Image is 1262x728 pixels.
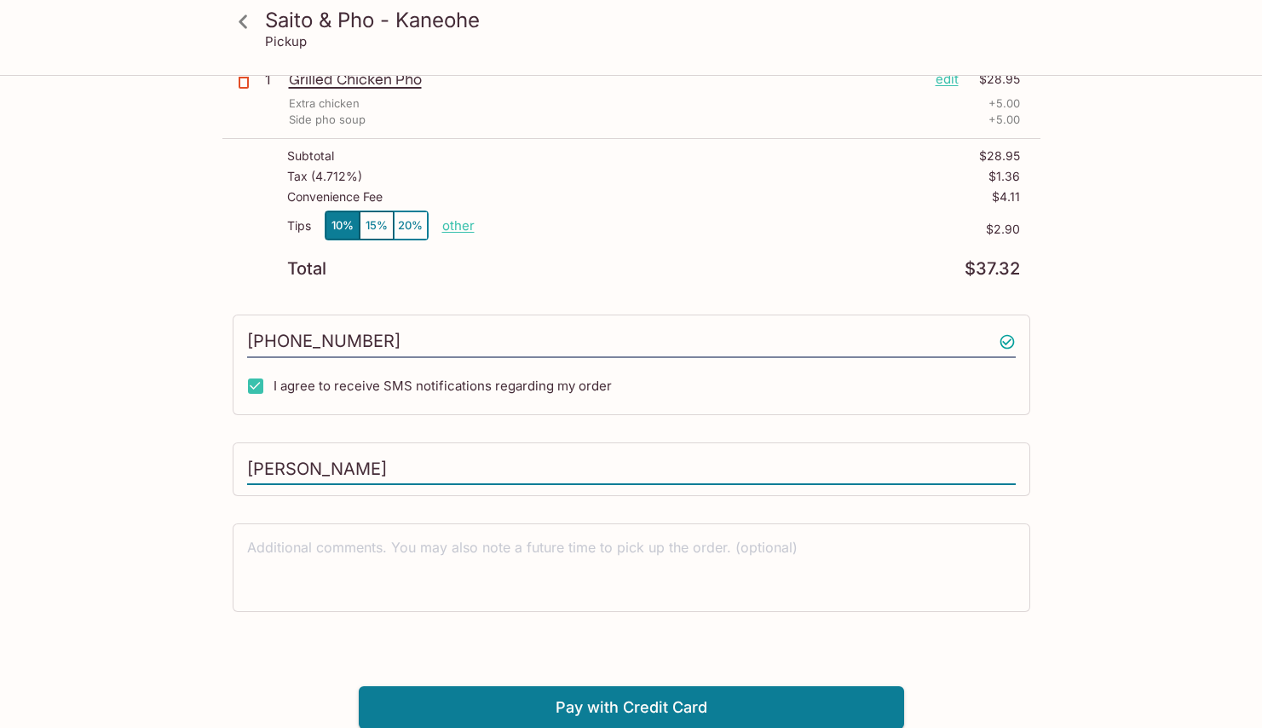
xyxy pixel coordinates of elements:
iframe: Secure payment button frame [359,639,904,679]
p: Extra chicken [289,95,360,112]
p: Total [287,261,326,277]
button: other [442,217,475,234]
p: $2.90 [475,222,1020,236]
p: $28.95 [979,149,1020,163]
p: $28.95 [969,70,1020,89]
p: Tips [287,219,311,233]
p: $4.11 [992,190,1020,204]
p: Pickup [265,33,307,49]
p: $1.36 [988,170,1020,183]
button: 10% [326,211,360,240]
input: Enter first and last name [247,454,1016,486]
h3: Saito & Pho - Kaneohe [265,7,1027,33]
input: Enter phone number [247,326,1016,358]
p: + 5.00 [988,95,1020,112]
p: Grilled Chicken Pho [289,70,922,89]
p: + 5.00 [988,112,1020,128]
button: 15% [360,211,394,240]
p: $37.32 [965,261,1020,277]
p: edit [936,70,959,89]
p: Convenience Fee [287,190,383,204]
p: Tax ( 4.712% ) [287,170,362,183]
span: I agree to receive SMS notifications regarding my order [274,378,612,394]
button: 20% [394,211,428,240]
p: 1 [265,70,282,89]
p: Side pho soup [289,112,366,128]
p: Subtotal [287,149,334,163]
